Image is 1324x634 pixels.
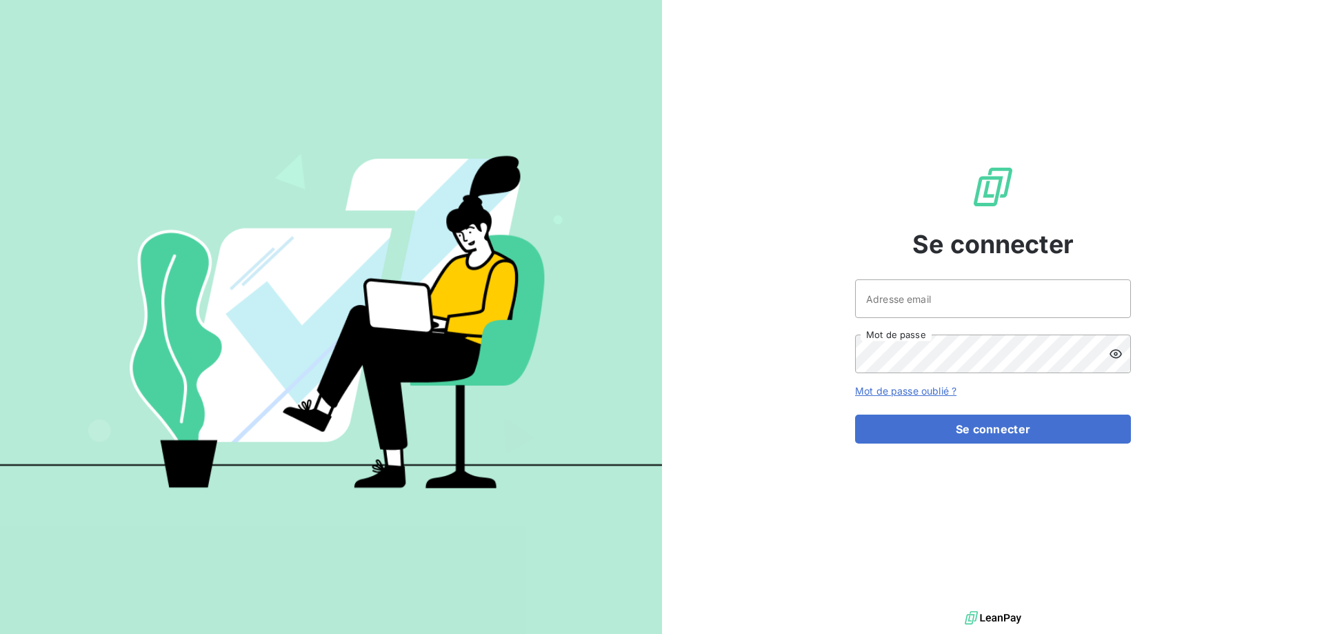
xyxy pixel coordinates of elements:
[855,279,1131,318] input: placeholder
[965,608,1021,628] img: logo
[855,385,956,397] a: Mot de passe oublié ?
[971,165,1015,209] img: Logo LeanPay
[855,415,1131,444] button: Se connecter
[912,226,1074,263] span: Se connecter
